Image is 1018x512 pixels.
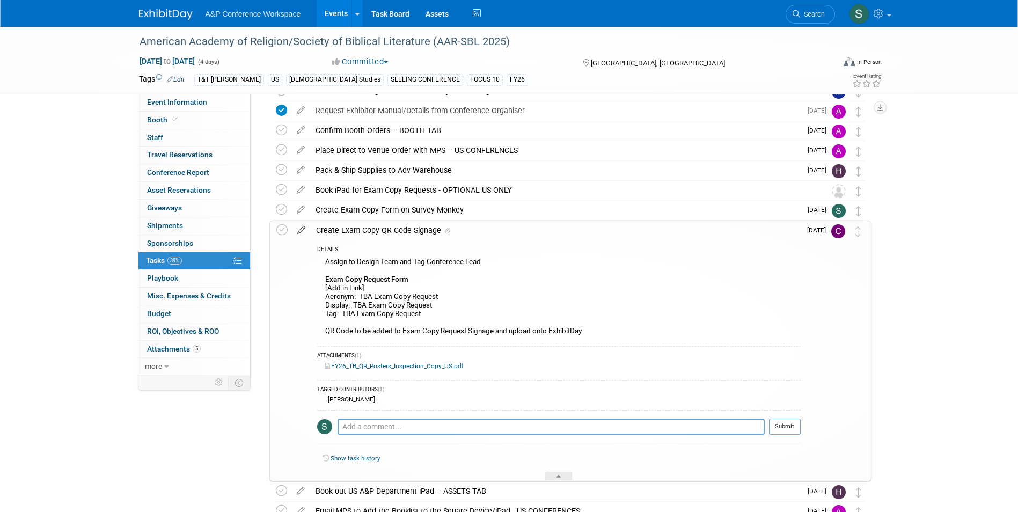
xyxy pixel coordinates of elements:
[311,221,801,239] div: Create Exam Copy QR Code Signage
[138,182,250,199] a: Asset Reservations
[138,358,250,375] a: more
[328,56,392,68] button: Committed
[197,58,219,65] span: (4 days)
[147,239,193,247] span: Sponsorships
[856,127,861,137] i: Move task
[147,168,209,177] span: Conference Report
[147,345,201,353] span: Attachments
[138,341,250,358] a: Attachments5
[772,56,882,72] div: Event Format
[831,224,845,238] img: Christine Ritchlin
[147,98,207,106] span: Event Information
[855,226,861,237] i: Move task
[832,485,846,499] img: Hannah Siegel
[808,127,832,134] span: [DATE]
[167,257,182,265] span: 39%
[325,396,375,403] div: [PERSON_NAME]
[325,362,464,370] a: FY26_TB_QR_Posters_Inspection_Copy_US.pdf
[310,201,801,219] div: Create Exam Copy Form on Survey Monkey
[167,76,185,83] a: Edit
[808,206,832,214] span: [DATE]
[317,419,332,434] img: Samantha Klein
[310,482,801,500] div: Book out US A&P Department iPad – ASSETS TAB
[832,144,846,158] img: Amanda Oney
[856,487,861,498] i: Move task
[856,186,861,196] i: Move task
[210,376,229,390] td: Personalize Event Tab Strip
[286,74,384,85] div: [DEMOGRAPHIC_DATA] Studies
[355,353,361,359] span: (1)
[832,105,846,119] img: Amanda Oney
[325,275,408,283] b: Exam Copy Request Form
[378,386,384,392] span: (1)
[162,57,172,65] span: to
[291,185,310,195] a: edit
[147,115,180,124] span: Booth
[856,147,861,157] i: Move task
[310,141,801,159] div: Place Direct to Venue Order with MPS – US CONFERENCES
[139,74,185,86] td: Tags
[291,165,310,175] a: edit
[310,161,801,179] div: Pack & Ship Supplies to Adv Warehouse
[856,58,882,66] div: In-Person
[147,133,163,142] span: Staff
[291,106,310,115] a: edit
[852,74,881,79] div: Event Rating
[844,57,855,66] img: Format-Inperson.png
[138,235,250,252] a: Sponsorships
[138,94,250,111] a: Event Information
[136,32,819,52] div: American Academy of Religion/Society of Biblical Literature (AAR-SBL 2025)
[317,386,801,395] div: TAGGED CONTRIBUTORS
[147,186,211,194] span: Asset Reservations
[147,274,178,282] span: Playbook
[291,486,310,496] a: edit
[808,166,832,174] span: [DATE]
[807,226,831,234] span: [DATE]
[139,9,193,20] img: ExhibitDay
[172,116,178,122] i: Booth reservation complete
[146,256,182,265] span: Tasks
[292,225,311,235] a: edit
[317,352,801,361] div: ATTACHMENTS
[138,270,250,287] a: Playbook
[310,101,801,120] div: Request Exhibitor Manual/Details from Conference Organiser
[139,56,195,66] span: [DATE] [DATE]
[228,376,250,390] td: Toggle Event Tabs
[507,74,528,85] div: FY26
[310,181,810,199] div: Book iPad for Exam Copy Requests - OPTIONAL US ONLY
[832,164,846,178] img: Hannah Siegel
[387,74,463,85] div: SELLING CONFERENCE
[291,205,310,215] a: edit
[194,74,264,85] div: T&T [PERSON_NAME]
[138,164,250,181] a: Conference Report
[138,288,250,305] a: Misc. Expenses & Credits
[206,10,301,18] span: A&P Conference Workspace
[856,107,861,117] i: Move task
[138,323,250,340] a: ROI, Objectives & ROO
[193,345,201,353] span: 5
[147,203,182,212] span: Giveaways
[808,487,832,495] span: [DATE]
[832,204,846,218] img: Samantha Klein
[331,455,380,462] a: Show task history
[147,150,213,159] span: Travel Reservations
[808,107,832,114] span: [DATE]
[147,327,219,335] span: ROI, Objectives & ROO
[138,217,250,235] a: Shipments
[145,362,162,370] span: more
[849,4,869,24] img: Samantha Klein
[856,166,861,177] i: Move task
[467,74,503,85] div: FOCUS 10
[856,206,861,216] i: Move task
[138,129,250,147] a: Staff
[138,112,250,129] a: Booth
[800,10,825,18] span: Search
[317,246,801,255] div: DETAILS
[138,305,250,323] a: Budget
[291,126,310,135] a: edit
[138,200,250,217] a: Giveaways
[808,147,832,154] span: [DATE]
[138,252,250,269] a: Tasks39%
[291,145,310,155] a: edit
[147,291,231,300] span: Misc. Expenses & Credits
